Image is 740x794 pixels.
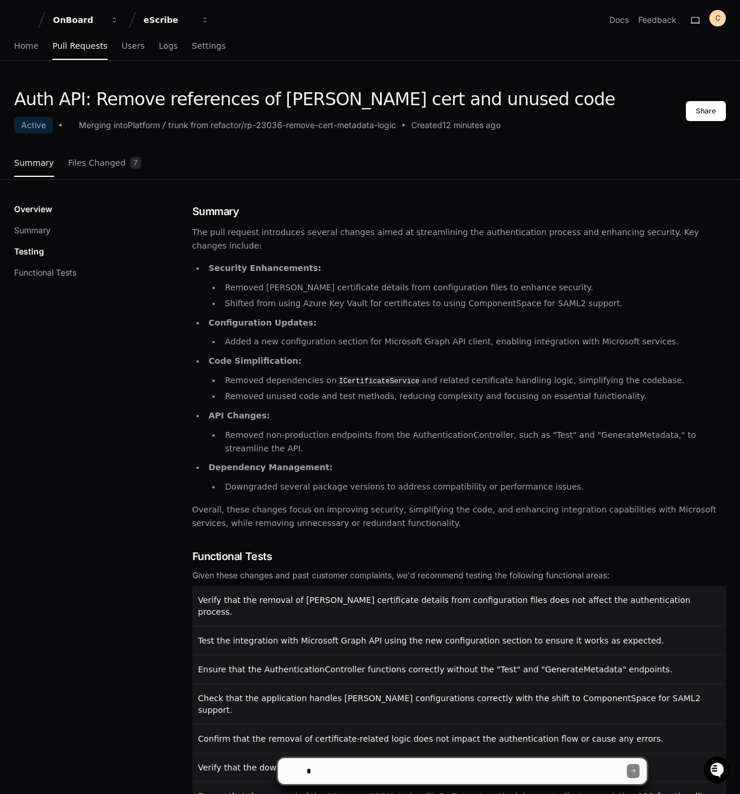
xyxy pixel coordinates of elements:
span: Check that the application handles [PERSON_NAME] configurations correctly with the shift to Compo... [198,694,701,715]
span: Confirm that the removal of certificate-related logic does not impact the authentication flow or ... [198,734,664,743]
span: 7 [130,157,141,169]
strong: Security Enhancements: [208,263,321,273]
span: Pylon [117,123,142,132]
span: Files Changed [68,159,126,166]
span: Users [122,42,145,49]
div: eScribe [144,14,194,26]
p: Overview [14,203,52,215]
iframe: Open customer support [702,755,734,787]
div: OnBoard [53,14,104,26]
img: 1736555170064-99ba0984-63c1-480f-8ee9-699278ef63ed [12,88,33,109]
span: Home [14,42,38,49]
a: Powered byPylon [83,123,142,132]
span: Created [411,119,442,131]
img: PlayerZero [12,12,35,35]
button: Feedback [638,14,676,26]
button: Functional Tests [14,267,76,279]
div: Merging into [79,119,128,131]
strong: Dependency Management: [208,463,332,472]
strong: Configuration Updates: [208,318,316,327]
div: Given these changes and past customer complaints, we'd recommend testing the following functional... [192,569,726,581]
button: eScribe [139,9,214,31]
button: OnBoard [48,9,124,31]
li: Removed [PERSON_NAME] certificate details from configuration files to enhance security. [221,281,726,294]
p: The pull request introduces several changes aimed at streamlining the authentication process and ... [192,226,726,253]
a: Pull Requests [52,33,107,60]
button: Start new chat [200,91,214,105]
li: Removed dependencies on and related certificate handling logic, simplifying the codebase. [221,374,726,388]
span: Functional Tests [192,548,272,565]
a: Settings [192,33,225,60]
h1: Auth API: Remove references of [PERSON_NAME] cert and unused code [14,89,615,110]
h1: Summary [192,203,726,220]
a: Logs [159,33,178,60]
span: Ensure that the AuthenticationController functions correctly without the "Test" and "GenerateMeta... [198,665,672,674]
span: Verify that the downgraded package versions do not introduce any compatibility or performance iss... [198,763,627,772]
span: Pull Requests [52,42,107,49]
div: Platform [128,119,160,131]
a: Users [122,33,145,60]
span: Verify that the removal of [PERSON_NAME] certificate details from configuration files does not af... [198,595,691,617]
p: Overall, these changes focus on improving security, simplifying the code, and enhancing integrati... [192,503,726,530]
a: Docs [609,14,629,26]
li: Removed unused code and test methods, reducing complexity and focusing on essential functionality. [221,390,726,403]
button: Summary [14,225,51,236]
p: Testing [14,246,44,257]
code: ICertificateService [336,376,422,387]
button: Share [686,101,726,121]
span: 12 minutes ago [442,119,501,131]
span: Logs [159,42,178,49]
div: Start new chat [40,88,193,99]
div: Welcome [12,47,214,66]
li: Removed non-production endpoints from the AuthenticationController, such as "Test" and "GenerateM... [221,428,726,455]
h1: C [715,14,721,23]
li: Downgraded several package versions to address compatibility or performance issues. [221,480,726,494]
div: Active [14,117,53,133]
strong: API Changes: [208,411,269,420]
span: Summary [14,159,54,166]
button: C [709,10,726,26]
a: Home [14,33,38,60]
div: trunk from refactor/rp-23036-remove-cert-metadata-logic [168,119,396,131]
div: We're available if you need us! [40,99,149,109]
li: Shifted from using Azure Key Vault for certificates to using ComponentSpace for SAML2 support. [221,297,726,310]
span: Settings [192,42,225,49]
li: Added a new configuration section for Microsoft Graph API client, enabling integration with Micro... [221,335,726,349]
strong: Code Simplification: [208,356,301,366]
span: Test the integration with Microsoft Graph API using the new configuration section to ensure it wo... [198,636,664,645]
